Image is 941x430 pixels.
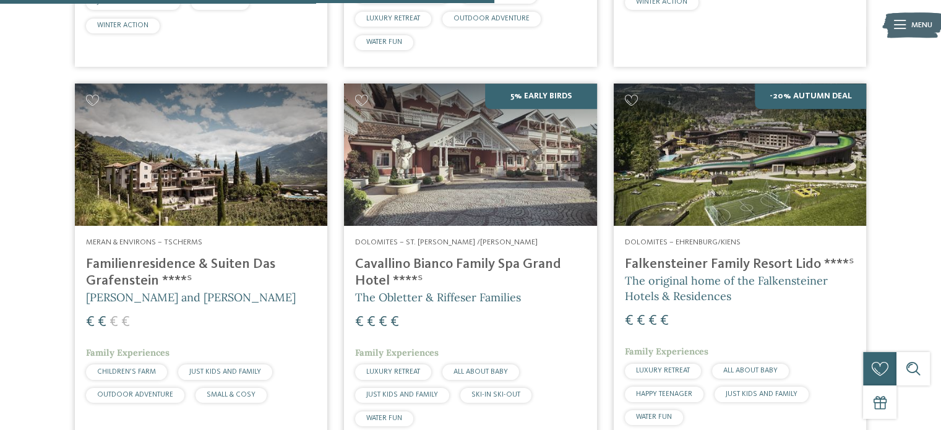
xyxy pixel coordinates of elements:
span: € [390,315,399,330]
span: Family Experiences [625,346,708,357]
span: € [367,315,376,330]
span: LUXURY RETREAT [366,15,420,22]
span: WATER FUN [366,38,402,46]
span: JUST KIDS AND FAMILY [726,390,797,398]
span: € [637,314,645,329]
span: WATER FUN [636,413,672,421]
span: € [110,315,118,330]
h4: Falkensteiner Family Resort Lido ****ˢ [625,256,855,273]
span: € [625,314,634,329]
span: € [86,315,95,330]
h4: Cavallino Bianco Family Spa Grand Hotel ****ˢ [355,256,585,290]
span: LUXURY RETREAT [366,368,420,376]
span: € [98,315,106,330]
img: Family Spa Grand Hotel Cavallino Bianco ****ˢ [344,84,596,226]
h4: Familienresidence & Suiten Das Grafenstein ****ˢ [86,256,316,290]
span: LUXURY RETREAT [636,367,690,374]
span: The original home of the Falkensteiner Hotels & Residences [625,273,828,303]
span: Family Experiences [355,347,439,358]
img: Looking for family hotels? Find the best ones here! [75,84,327,226]
span: CHILDREN’S FARM [97,368,156,376]
span: WINTER ACTION [97,22,148,29]
span: Dolomites – Ehrenburg/Kiens [625,238,741,246]
span: Meran & Environs – Tscherms [86,238,202,246]
span: Family Experiences [86,347,170,358]
span: ALL ABOUT BABY [453,368,508,376]
span: OUTDOOR ADVENTURE [453,15,530,22]
img: Looking for family hotels? Find the best ones here! [614,84,866,226]
span: € [660,314,669,329]
span: OUTDOOR ADVENTURE [97,391,173,398]
span: JUST KIDS AND FAMILY [366,391,438,398]
span: JUST KIDS AND FAMILY [189,368,261,376]
span: The Obletter & Riffeser Families [355,290,521,304]
span: SMALL & COSY [207,391,256,398]
span: WATER FUN [366,415,402,422]
span: € [355,315,364,330]
span: € [121,315,130,330]
span: € [379,315,387,330]
span: [PERSON_NAME] and [PERSON_NAME] [86,290,296,304]
span: ALL ABOUT BABY [723,367,778,374]
span: SKI-IN SKI-OUT [471,391,520,398]
span: HAPPY TEENAGER [636,390,692,398]
span: € [648,314,657,329]
span: Dolomites – St. [PERSON_NAME] /[PERSON_NAME] [355,238,538,246]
